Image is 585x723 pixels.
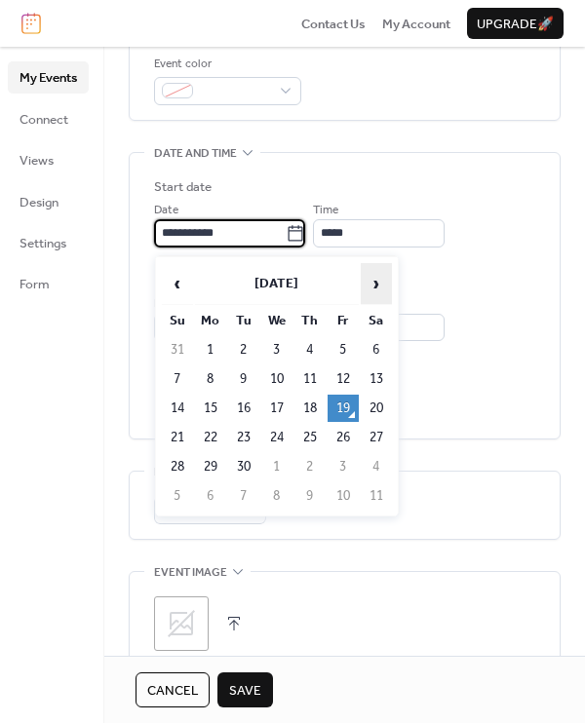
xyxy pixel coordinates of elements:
td: 15 [195,395,226,422]
td: 8 [261,482,292,510]
span: Event image [154,562,227,582]
td: 30 [228,453,259,480]
a: Contact Us [301,14,366,33]
div: Start date [154,177,212,197]
td: 28 [162,453,193,480]
td: 12 [328,365,359,393]
div: ; [154,596,209,651]
button: Upgrade🚀 [467,8,564,39]
td: 26 [328,424,359,451]
td: 4 [294,336,326,363]
span: Settings [19,234,66,253]
td: 17 [261,395,292,422]
span: Connect [19,110,68,130]
span: My Events [19,68,77,88]
td: 5 [162,482,193,510]
td: 4 [361,453,392,480]
th: Sa [361,307,392,334]
td: 5 [328,336,359,363]
th: [DATE] [195,263,359,305]
a: Connect [8,103,89,134]
span: Design [19,193,58,212]
span: › [362,264,391,303]
button: Save [217,672,273,707]
div: Event color [154,55,297,74]
td: 2 [228,336,259,363]
td: 27 [361,424,392,451]
a: Settings [8,227,89,258]
th: Su [162,307,193,334]
td: 25 [294,424,326,451]
td: 9 [294,482,326,510]
span: Contact Us [301,15,366,34]
span: Form [19,275,50,294]
td: 10 [328,482,359,510]
td: 31 [162,336,193,363]
a: Form [8,268,89,299]
td: 18 [294,395,326,422]
td: 1 [195,336,226,363]
td: 29 [195,453,226,480]
td: 24 [261,424,292,451]
td: 21 [162,424,193,451]
td: 8 [195,365,226,393]
td: 10 [261,365,292,393]
span: Date [154,201,178,220]
span: Save [229,681,261,701]
td: 6 [195,482,226,510]
span: Time [313,201,338,220]
td: 23 [228,424,259,451]
td: 9 [228,365,259,393]
th: Mo [195,307,226,334]
span: Upgrade 🚀 [477,15,554,34]
td: 7 [162,365,193,393]
a: Views [8,144,89,175]
td: 3 [261,336,292,363]
th: Tu [228,307,259,334]
a: Design [8,186,89,217]
td: 20 [361,395,392,422]
a: My Events [8,61,89,93]
td: 13 [361,365,392,393]
a: My Account [382,14,450,33]
td: 11 [294,365,326,393]
td: 2 [294,453,326,480]
th: We [261,307,292,334]
td: 11 [361,482,392,510]
span: Date and time [154,143,237,163]
td: 22 [195,424,226,451]
td: 14 [162,395,193,422]
span: Views [19,151,54,171]
td: 16 [228,395,259,422]
td: 7 [228,482,259,510]
span: ‹ [163,264,192,303]
th: Fr [328,307,359,334]
td: 3 [328,453,359,480]
th: Th [294,307,326,334]
img: logo [21,13,41,34]
td: 19 [328,395,359,422]
td: 1 [261,453,292,480]
button: Cancel [136,672,210,707]
td: 6 [361,336,392,363]
span: My Account [382,15,450,34]
span: Cancel [147,681,198,701]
